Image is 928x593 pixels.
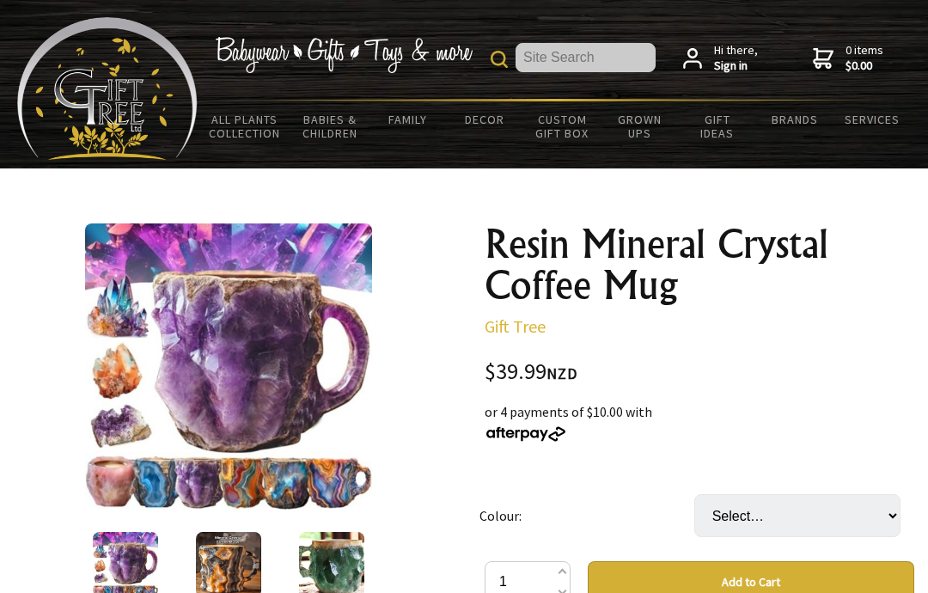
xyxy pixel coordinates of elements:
[198,101,291,151] a: All Plants Collection
[846,42,883,73] span: 0 items
[491,51,508,68] img: product search
[714,43,758,73] span: Hi there,
[546,364,577,383] span: NZD
[833,101,911,138] a: Services
[479,470,694,561] td: Colour:
[756,101,833,138] a: Brands
[85,223,371,510] img: Resin Mineral Crystal Coffee Mug
[516,43,656,72] input: Site Search
[216,37,473,73] img: Babywear - Gifts - Toys & more
[485,361,914,384] div: $39.99
[679,101,756,151] a: Gift Ideas
[813,43,883,73] a: 0 items$0.00
[369,101,446,138] a: Family
[485,401,914,443] div: or 4 payments of $10.00 with
[485,223,914,306] h1: Resin Mineral Crystal Coffee Mug
[446,101,523,138] a: Decor
[846,58,883,74] strong: $0.00
[485,315,546,337] a: Gift Tree
[291,101,369,151] a: Babies & Children
[714,58,758,74] strong: Sign in
[683,43,758,73] a: Hi there,Sign in
[485,426,567,442] img: Afterpay
[17,17,198,160] img: Babyware - Gifts - Toys and more...
[601,101,679,151] a: Grown Ups
[523,101,601,151] a: Custom Gift Box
